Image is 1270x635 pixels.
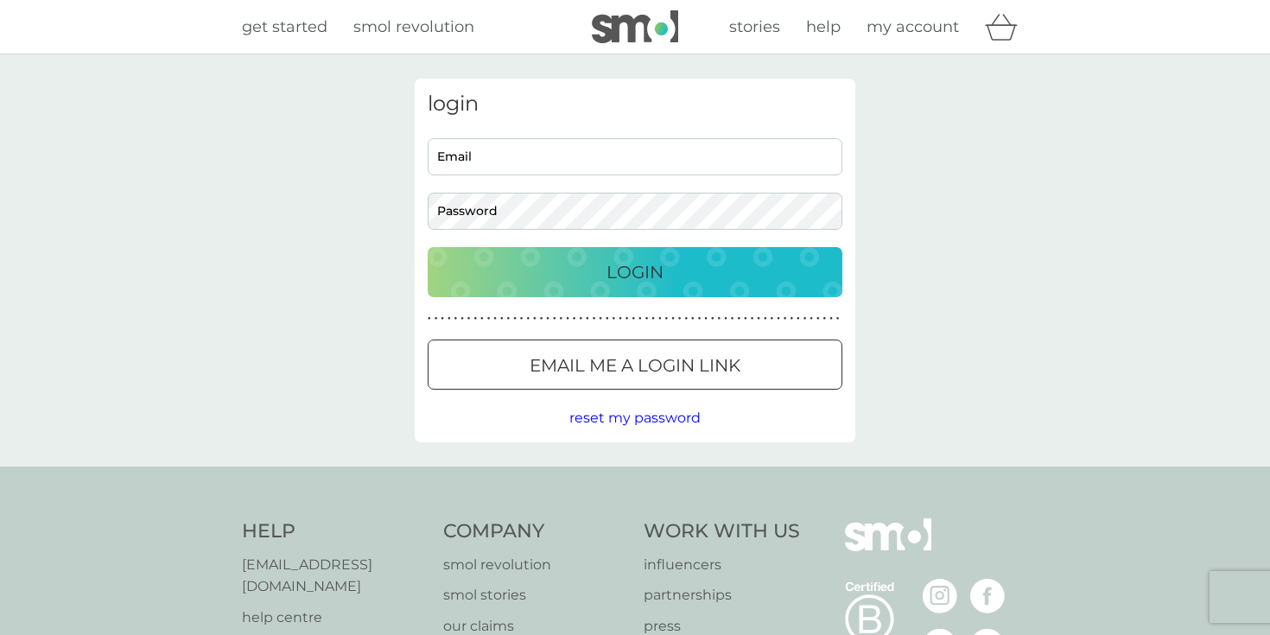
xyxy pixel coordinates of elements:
p: ● [645,314,649,323]
p: ● [566,314,569,323]
p: ● [711,314,714,323]
p: ● [751,314,754,323]
p: ● [724,314,727,323]
img: smol [845,518,931,577]
p: ● [619,314,622,323]
h3: login [428,92,842,117]
p: ● [810,314,813,323]
p: ● [737,314,740,323]
p: ● [480,314,484,323]
button: Email me a login link [428,340,842,390]
p: ● [448,314,451,323]
p: ● [560,314,563,323]
p: ● [744,314,747,323]
span: my account [867,17,959,36]
p: ● [546,314,549,323]
span: stories [729,17,780,36]
p: ● [790,314,793,323]
p: ● [487,314,491,323]
a: my account [867,15,959,40]
p: ● [593,314,596,323]
p: ● [836,314,840,323]
button: reset my password [569,407,701,429]
p: ● [704,314,708,323]
div: basket [985,10,1028,44]
a: [EMAIL_ADDRESS][DOMAIN_NAME] [242,554,426,598]
p: ● [731,314,734,323]
p: ● [513,314,517,323]
p: ● [533,314,537,323]
img: visit the smol Instagram page [923,579,957,613]
p: ● [757,314,760,323]
a: smol revolution [443,554,627,576]
p: Email me a login link [530,352,740,379]
p: ● [579,314,582,323]
p: ● [613,314,616,323]
p: ● [625,314,629,323]
p: ● [658,314,662,323]
p: ● [665,314,669,323]
h4: Company [443,518,627,545]
a: smol stories [443,584,627,606]
p: ● [671,314,675,323]
span: smol revolution [353,17,474,36]
p: Login [606,258,664,286]
p: ● [467,314,471,323]
p: ● [500,314,504,323]
p: ● [777,314,780,323]
p: ● [797,314,800,323]
p: ● [651,314,655,323]
h4: Help [242,518,426,545]
p: ● [454,314,458,323]
p: ● [493,314,497,323]
img: smol [592,10,678,43]
p: ● [435,314,438,323]
a: help [806,15,841,40]
p: ● [678,314,682,323]
a: influencers [644,554,800,576]
p: ● [428,314,431,323]
button: Login [428,247,842,297]
p: ● [718,314,721,323]
p: ● [684,314,688,323]
p: ● [829,314,833,323]
a: partnerships [644,584,800,606]
p: ● [473,314,477,323]
p: ● [764,314,767,323]
img: visit the smol Facebook page [970,579,1005,613]
p: ● [586,314,589,323]
p: ● [771,314,774,323]
p: ● [441,314,444,323]
a: stories [729,15,780,40]
a: smol revolution [353,15,474,40]
p: ● [784,314,787,323]
span: help [806,17,841,36]
p: ● [460,314,464,323]
p: ● [573,314,576,323]
p: ● [823,314,827,323]
p: ● [606,314,609,323]
p: ● [599,314,602,323]
p: ● [553,314,556,323]
p: ● [632,314,635,323]
h4: Work With Us [644,518,800,545]
p: ● [540,314,543,323]
a: get started [242,15,327,40]
p: ● [816,314,820,323]
p: ● [507,314,511,323]
p: ● [638,314,642,323]
p: ● [803,314,807,323]
a: help centre [242,606,426,629]
span: get started [242,17,327,36]
span: reset my password [569,410,701,426]
p: ● [698,314,702,323]
p: ● [691,314,695,323]
p: ● [520,314,524,323]
p: ● [526,314,530,323]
